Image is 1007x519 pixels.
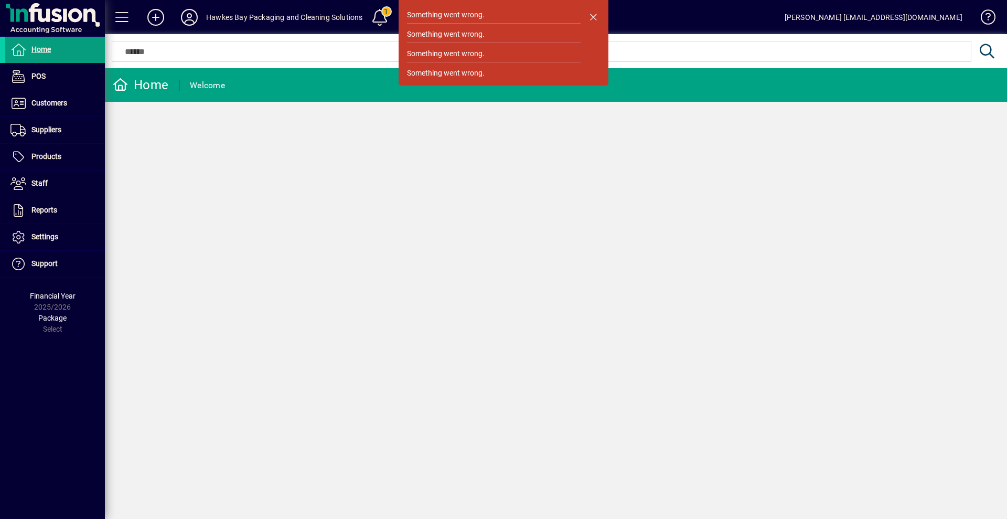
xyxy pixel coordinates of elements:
a: Customers [5,90,105,116]
a: Knowledge Base [973,2,994,36]
button: Profile [173,8,206,27]
span: Home [31,45,51,54]
a: Settings [5,224,105,250]
span: Reports [31,206,57,214]
div: [PERSON_NAME] [EMAIL_ADDRESS][DOMAIN_NAME] [785,9,962,26]
span: POS [31,72,46,80]
span: Suppliers [31,125,61,134]
div: Home [113,77,168,93]
a: Suppliers [5,117,105,143]
a: Staff [5,171,105,197]
div: Welcome [190,77,225,94]
div: Something went wrong. [407,68,485,79]
span: Financial Year [30,292,76,300]
div: Hawkes Bay Packaging and Cleaning Solutions [206,9,363,26]
span: Settings [31,232,58,241]
a: POS [5,63,105,90]
span: Package [38,314,67,322]
button: Add [139,8,173,27]
a: Reports [5,197,105,224]
a: Support [5,251,105,277]
span: Staff [31,179,48,187]
a: Products [5,144,105,170]
span: Customers [31,99,67,107]
span: Support [31,259,58,268]
span: Products [31,152,61,161]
